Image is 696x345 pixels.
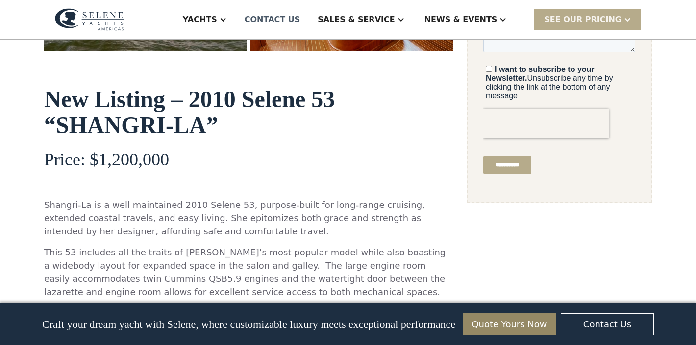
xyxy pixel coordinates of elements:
[42,318,455,331] p: Craft your dream yacht with Selene, where customizable luxury meets exceptional performance
[245,14,300,25] div: Contact US
[2,217,130,252] span: Unsubscribe any time by clicking the link at the bottom of any message
[55,8,124,31] img: logo
[44,86,335,138] strong: New Listing – 2010 Selene 53 “SHANGRI-LA”
[318,14,395,25] div: Sales & Service
[2,217,111,234] strong: I want to subscribe to your Newsletter.
[44,177,453,190] p: ‍
[561,313,654,335] a: Contact Us
[2,218,9,224] input: I want to subscribe to your Newsletter.Unsubscribe any time by clicking the link at the bottom of...
[463,313,556,335] a: Quote Yours Now
[183,14,217,25] div: Yachts
[44,150,453,170] h4: Price: $1,200,000
[534,9,641,30] div: SEE Our Pricing
[44,246,453,299] p: This 53 includes all the traits of [PERSON_NAME]’s most popular model while also boasting a wideb...
[544,14,621,25] div: SEE Our Pricing
[424,14,497,25] div: News & EVENTS
[44,198,453,238] p: Shangri-La is a well maintained 2010 Selene 53, purpose-built for long-range cruising, extended c...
